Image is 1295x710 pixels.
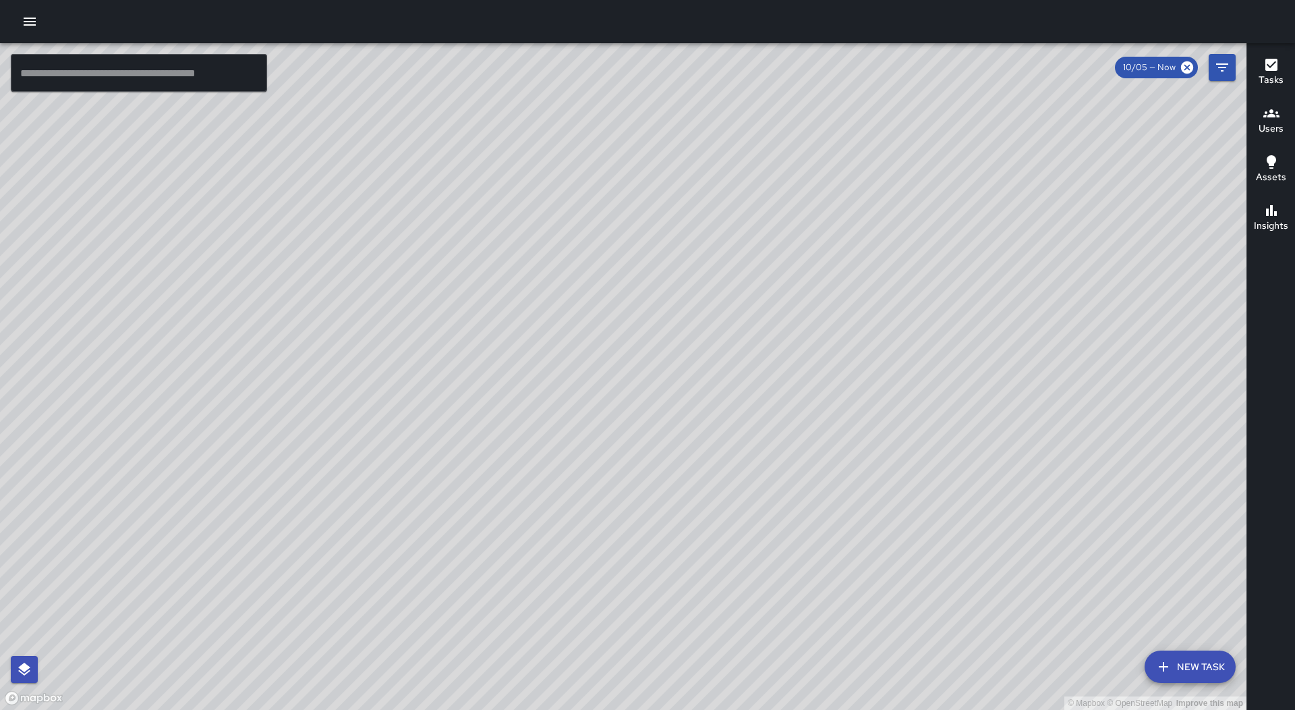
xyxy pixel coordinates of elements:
[1247,97,1295,146] button: Users
[1254,219,1288,234] h6: Insights
[1247,194,1295,243] button: Insights
[1247,49,1295,97] button: Tasks
[1209,54,1236,81] button: Filters
[1256,170,1286,185] h6: Assets
[1247,146,1295,194] button: Assets
[1115,61,1184,74] span: 10/05 — Now
[1259,73,1284,88] h6: Tasks
[1115,57,1198,78] div: 10/05 — Now
[1259,121,1284,136] h6: Users
[1145,651,1236,683] button: New Task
